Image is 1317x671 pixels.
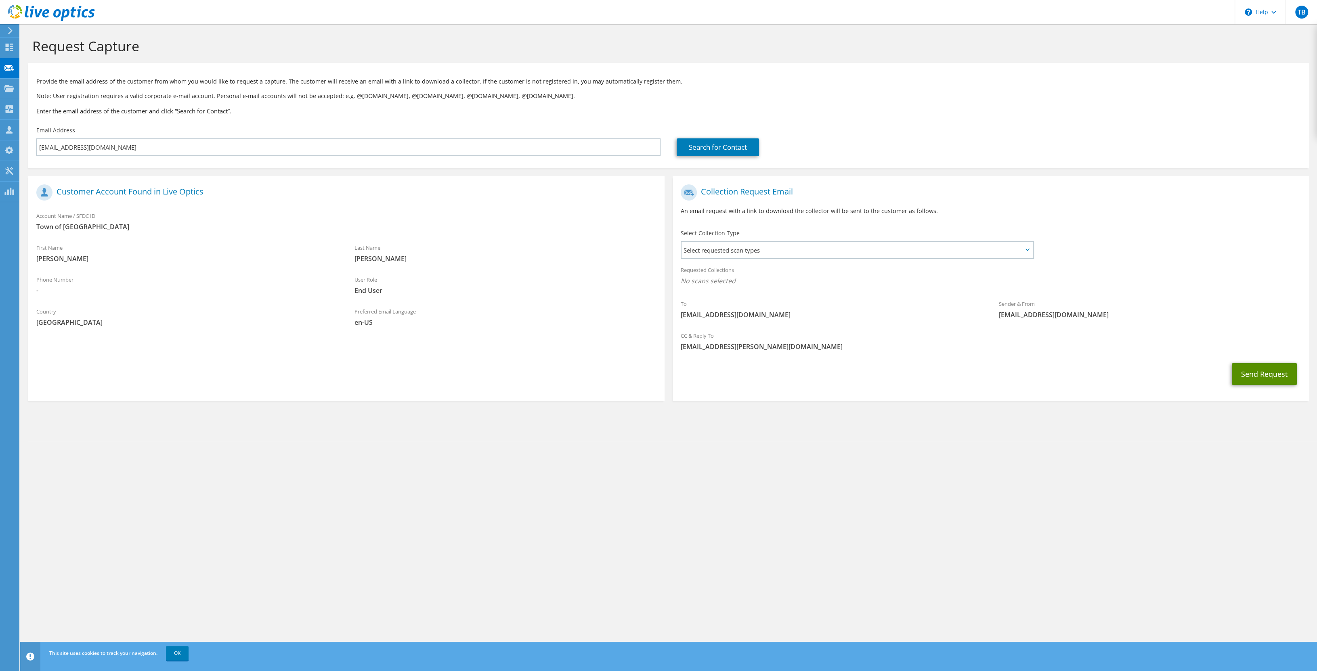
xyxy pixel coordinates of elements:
[354,318,656,327] span: en-US
[1295,6,1308,19] span: TB
[28,239,346,267] div: First Name
[36,286,338,295] span: -
[1245,8,1252,16] svg: \n
[49,650,157,656] span: This site uses cookies to track your navigation.
[32,38,1301,54] h1: Request Capture
[677,138,759,156] a: Search for Contact
[36,254,338,263] span: [PERSON_NAME]
[166,646,189,661] a: OK
[681,229,740,237] label: Select Collection Type
[991,295,1309,323] div: Sender & From
[36,318,338,327] span: [GEOGRAPHIC_DATA]
[28,303,346,331] div: Country
[673,327,1309,355] div: CC & Reply To
[36,184,652,201] h1: Customer Account Found in Live Optics
[36,126,75,134] label: Email Address
[673,295,991,323] div: To
[682,242,1033,258] span: Select requested scan types
[681,310,983,319] span: [EMAIL_ADDRESS][DOMAIN_NAME]
[36,107,1301,115] h3: Enter the email address of the customer and click “Search for Contact”.
[673,261,1309,291] div: Requested Collections
[354,286,656,295] span: End User
[999,310,1301,319] span: [EMAIL_ADDRESS][DOMAIN_NAME]
[681,184,1297,201] h1: Collection Request Email
[36,92,1301,100] p: Note: User registration requires a valid corporate e-mail account. Personal e-mail accounts will ...
[346,239,665,267] div: Last Name
[28,271,346,299] div: Phone Number
[28,207,665,235] div: Account Name / SFDC ID
[36,77,1301,86] p: Provide the email address of the customer from whom you would like to request a capture. The cust...
[681,342,1301,351] span: [EMAIL_ADDRESS][PERSON_NAME][DOMAIN_NAME]
[346,303,665,331] div: Preferred Email Language
[681,207,1301,215] p: An email request with a link to download the collector will be sent to the customer as follows.
[1232,363,1297,385] button: Send Request
[354,254,656,263] span: [PERSON_NAME]
[36,222,656,231] span: Town of [GEOGRAPHIC_DATA]
[346,271,665,299] div: User Role
[681,276,1301,285] span: No scans selected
